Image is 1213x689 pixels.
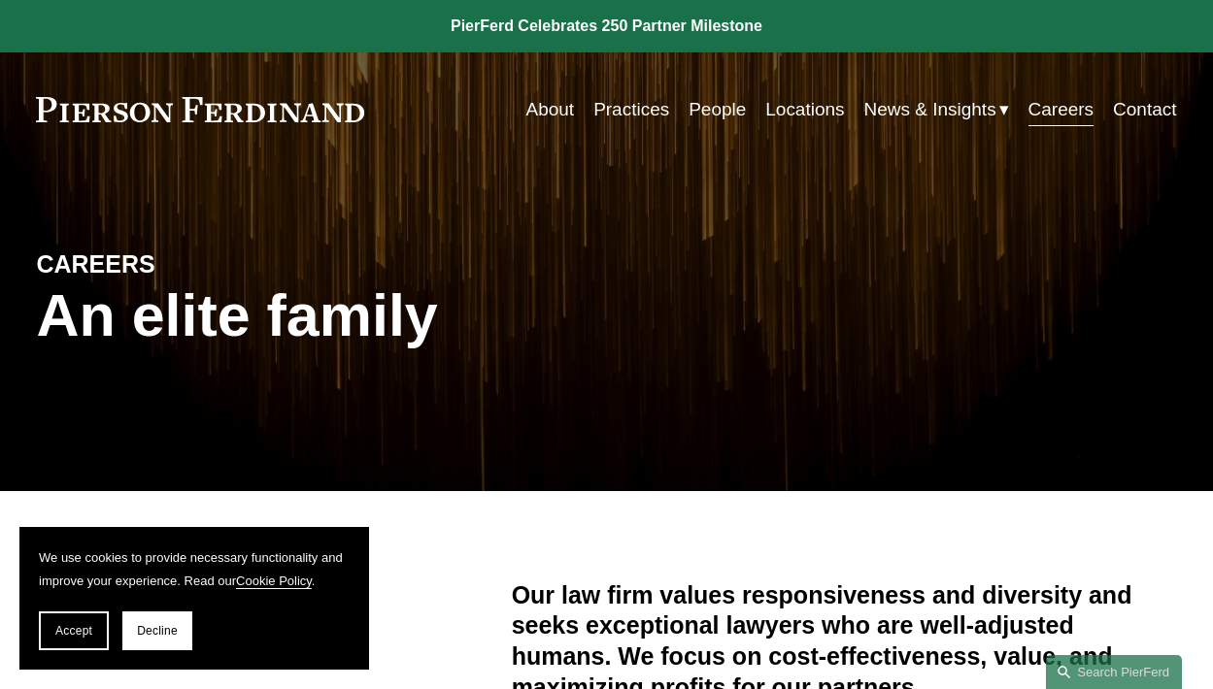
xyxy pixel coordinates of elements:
h1: An elite family [36,282,606,350]
a: Locations [765,91,844,128]
span: Decline [137,624,178,638]
span: Accept [55,624,92,638]
a: About [526,91,575,128]
a: Careers [1028,91,1095,128]
a: Cookie Policy [236,574,312,588]
a: Practices [593,91,669,128]
p: We use cookies to provide necessary functionality and improve your experience. Read our . [39,546,350,592]
a: folder dropdown [864,91,1009,128]
button: Accept [39,611,109,650]
h4: CAREERS [36,249,321,280]
button: Decline [122,611,192,650]
a: Contact [1113,91,1176,128]
span: News & Insights [864,93,996,126]
a: People [689,91,746,128]
section: Cookie banner [19,527,369,670]
a: Search this site [1046,655,1182,689]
